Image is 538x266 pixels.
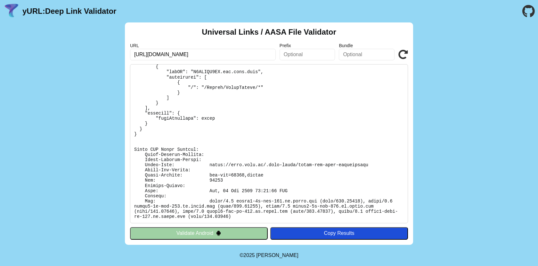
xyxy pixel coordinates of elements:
[130,43,276,48] label: URL
[280,43,335,48] label: Prefix
[243,253,255,258] span: 2025
[280,49,335,60] input: Optional
[273,230,405,236] div: Copy Results
[130,49,276,60] input: Required
[130,64,408,223] pre: Lorem ipsu do: sitam://cons.adip.el/.sedd-eiusm/tempo-inc-utla-etdoloremag Al Enimadmi: Veni Quis...
[339,43,395,48] label: Bundle
[202,28,336,37] h2: Universal Links / AASA File Validator
[240,245,298,266] footer: ©
[339,49,395,60] input: Optional
[270,227,408,239] button: Copy Results
[256,253,298,258] a: Michael Ibragimchayev's Personal Site
[130,227,268,239] button: Validate Android
[3,3,20,20] img: yURL Logo
[216,230,221,236] img: droidIcon.svg
[22,7,116,16] a: yURL:Deep Link Validator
